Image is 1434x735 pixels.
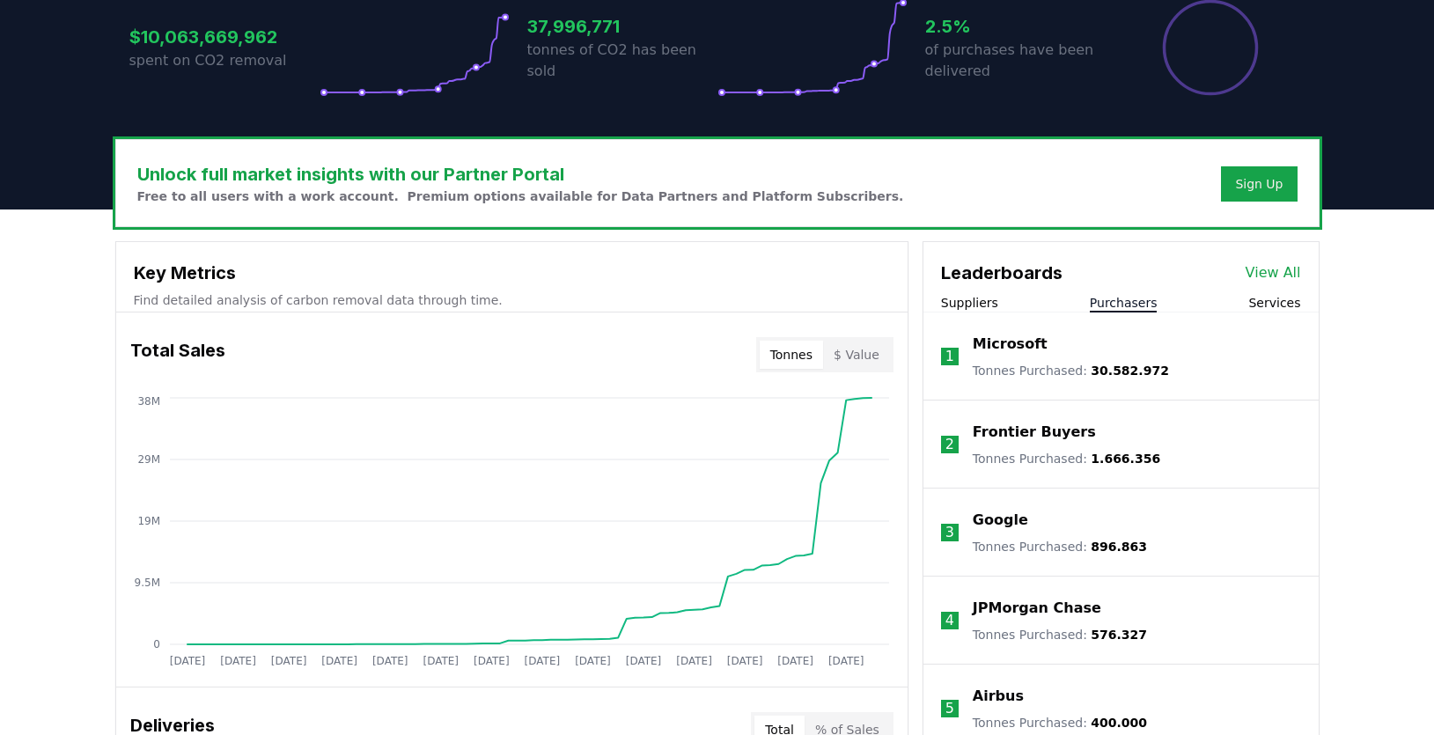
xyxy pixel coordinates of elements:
[169,655,205,667] tspan: [DATE]
[575,655,611,667] tspan: [DATE]
[777,655,813,667] tspan: [DATE]
[1091,628,1147,642] span: 576.327
[423,655,459,667] tspan: [DATE]
[134,577,159,589] tspan: 9.5M
[973,686,1024,707] a: Airbus
[973,538,1147,555] p: Tonnes Purchased :
[1091,540,1147,554] span: 896.863
[925,13,1115,40] h3: 2.5%
[676,655,712,667] tspan: [DATE]
[973,598,1101,619] a: JPMorgan Chase
[137,395,160,408] tspan: 38M
[134,291,890,309] p: Find detailed analysis of carbon removal data through time.
[945,522,954,543] p: 3
[524,655,560,667] tspan: [DATE]
[130,337,225,372] h3: Total Sales
[973,714,1147,731] p: Tonnes Purchased :
[1091,716,1147,730] span: 400.000
[134,260,890,286] h3: Key Metrics
[137,453,160,466] tspan: 29M
[220,655,256,667] tspan: [DATE]
[129,24,320,50] h3: $10,063,669,962
[827,655,864,667] tspan: [DATE]
[321,655,357,667] tspan: [DATE]
[973,362,1169,379] p: Tonnes Purchased :
[1090,294,1158,312] button: Purchasers
[945,610,954,631] p: 4
[760,341,823,369] button: Tonnes
[1091,364,1169,378] span: 30.582.972
[270,655,306,667] tspan: [DATE]
[823,341,890,369] button: $ Value
[527,13,717,40] h3: 37,996,771
[973,334,1048,355] a: Microsoft
[945,698,954,719] p: 5
[129,50,320,71] p: spent on CO2 removal
[973,626,1147,643] p: Tonnes Purchased :
[137,515,160,527] tspan: 19M
[925,40,1115,82] p: of purchases have been delivered
[153,638,160,650] tspan: 0
[945,434,954,455] p: 2
[371,655,408,667] tspan: [DATE]
[527,40,717,82] p: tonnes of CO2 has been sold
[1221,166,1297,202] button: Sign Up
[973,510,1028,531] a: Google
[137,187,904,205] p: Free to all users with a work account. Premium options available for Data Partners and Platform S...
[941,294,998,312] button: Suppliers
[1246,262,1301,283] a: View All
[625,655,661,667] tspan: [DATE]
[945,346,954,367] p: 1
[973,422,1096,443] a: Frontier Buyers
[941,260,1063,286] h3: Leaderboards
[1235,175,1283,193] a: Sign Up
[137,161,904,187] h3: Unlock full market insights with our Partner Portal
[726,655,762,667] tspan: [DATE]
[973,450,1160,467] p: Tonnes Purchased :
[1248,294,1300,312] button: Services
[1091,452,1160,466] span: 1.666.356
[474,655,510,667] tspan: [DATE]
